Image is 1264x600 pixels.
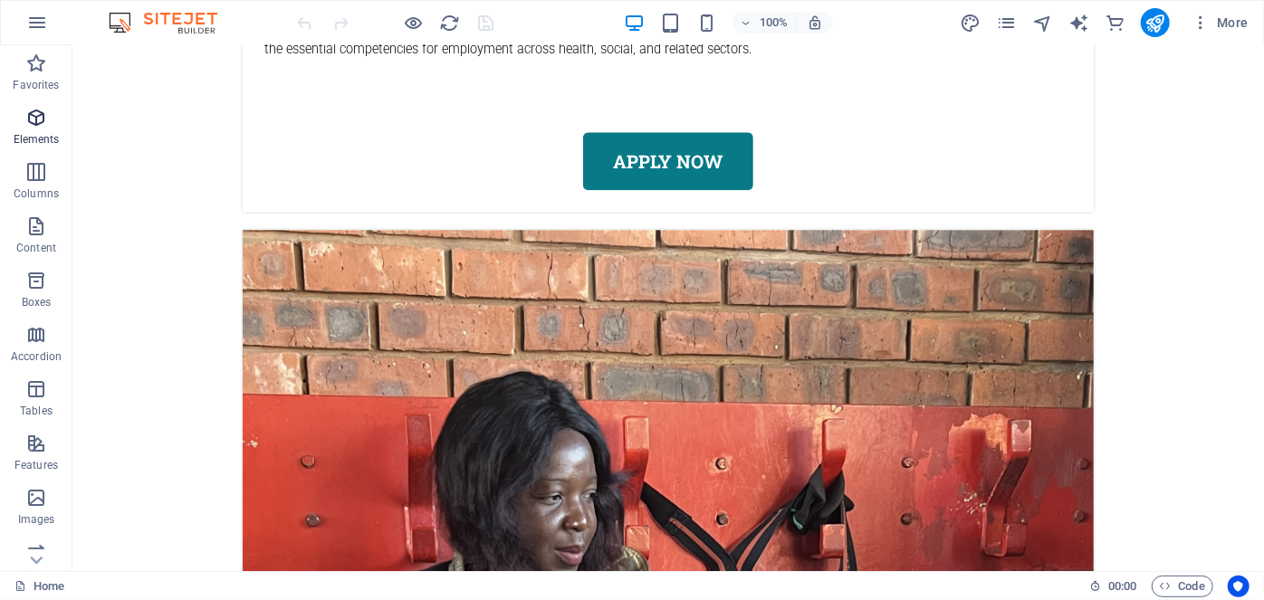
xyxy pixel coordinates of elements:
[403,12,425,33] button: Click here to leave preview mode and continue editing
[104,12,240,33] img: Editor Logo
[11,349,62,364] p: Accordion
[960,12,982,33] button: design
[22,295,52,310] p: Boxes
[16,241,56,255] p: Content
[760,12,789,33] h6: 100%
[1141,8,1170,37] button: publish
[439,12,461,33] button: reload
[996,12,1018,33] button: pages
[1068,12,1090,33] button: text_generator
[14,576,64,597] a: Click to cancel selection. Double-click to open Pages
[1032,13,1053,33] i: Navigator
[14,458,58,472] p: Features
[1160,576,1205,597] span: Code
[20,404,53,418] p: Tables
[1105,12,1126,33] button: commerce
[1108,576,1136,597] span: 00 00
[1121,579,1124,593] span: :
[733,12,797,33] button: 100%
[960,13,981,33] i: Design (Ctrl+Alt+Y)
[807,14,823,31] i: On resize automatically adjust zoom level to fit chosen device.
[13,78,59,92] p: Favorites
[1032,12,1054,33] button: navigator
[1152,576,1213,597] button: Code
[1192,14,1249,32] span: More
[1144,13,1165,33] i: Publish
[996,13,1017,33] i: Pages (Ctrl+Alt+S)
[1105,13,1125,33] i: Commerce
[14,132,60,147] p: Elements
[440,13,461,33] i: Reload page
[18,512,55,527] p: Images
[1068,13,1089,33] i: AI Writer
[1228,576,1250,597] button: Usercentrics
[14,186,59,201] p: Columns
[1184,8,1256,37] button: More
